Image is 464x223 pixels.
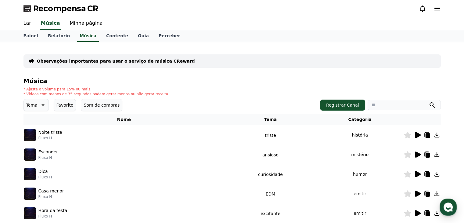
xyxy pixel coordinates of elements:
img: música [24,207,36,219]
span: Messages [51,182,69,187]
font: Fluxo H [38,155,52,160]
font: Fluxo H [38,175,52,179]
img: música [24,148,36,161]
a: Perceber [154,30,185,42]
font: triste [265,133,276,138]
font: Observações importantes para usar o serviço de música CReward [37,59,195,64]
font: Música [41,20,60,26]
img: música [24,129,36,141]
a: Música [77,30,99,42]
a: Lar [19,17,36,30]
font: humor [353,172,367,177]
font: curiosidade [258,172,283,177]
span: Home [16,181,26,186]
font: Som de compras [84,103,120,108]
font: Tema [26,103,38,108]
font: Guia [138,33,149,38]
font: Dica [38,169,48,174]
font: * Ajuste o volume para 15% ou mais. [23,87,92,91]
a: Observações importantes para usar o serviço de música CReward [37,58,195,64]
font: ansioso [262,152,279,157]
button: Registrar Canal [320,100,365,111]
font: Noite triste [38,130,62,135]
font: Fluxo H [38,214,52,218]
a: Minha página [65,17,107,30]
a: Home [2,172,40,188]
font: Esconder [38,149,58,154]
font: Tema [264,117,277,122]
font: Música [80,33,96,38]
font: Favorito [56,103,74,108]
font: Nome [117,117,131,122]
font: Lar [23,20,31,26]
font: Painel [23,33,38,38]
font: Hora da festa [38,208,67,213]
a: Guia [133,30,154,42]
a: Painel [19,30,43,42]
span: Settings [90,181,105,186]
button: Tema [23,99,49,111]
a: Relatório [43,30,75,42]
font: Minha página [70,20,103,26]
font: Categoria [348,117,372,122]
button: Som de compras [81,99,122,111]
img: música [24,188,36,200]
font: Casa menor [38,188,64,193]
font: Perceber [159,33,180,38]
a: Música [40,17,61,30]
a: Recompensa CR [23,4,98,13]
font: excitante [261,211,280,216]
font: Fluxo H [38,136,52,140]
button: Favorito [54,99,76,111]
font: Registrar Canal [326,103,359,108]
font: Música [23,77,47,85]
font: EDM [266,192,275,196]
a: Contente [101,30,133,42]
font: história [352,133,368,137]
font: Relatório [48,33,70,38]
font: Fluxo H [38,195,52,199]
font: Recompensa CR [33,4,98,13]
a: Settings [79,172,117,188]
a: Messages [40,172,79,188]
font: mistério [351,152,369,157]
font: emitir [354,211,366,216]
font: Contente [106,33,128,38]
img: música [24,168,36,180]
font: * Vídeos com menos de 35 segundos podem gerar menos ou não gerar receita. [23,92,169,96]
font: emitir [354,191,366,196]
